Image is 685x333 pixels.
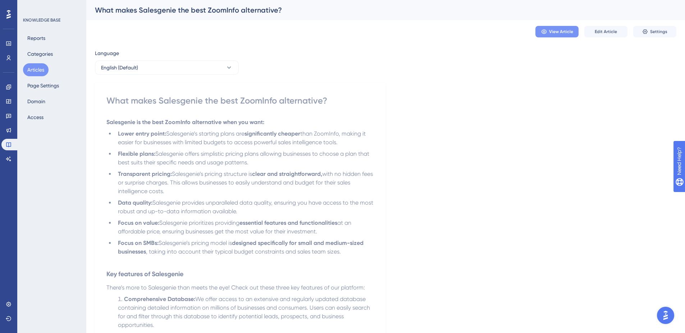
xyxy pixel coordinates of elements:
[118,170,374,195] span: with no hidden fees or surprise charges. This allows businesses to easily understand and budget f...
[118,296,371,328] span: We offer access to an extensive and regularly updated database containing detailed information on...
[252,170,322,177] strong: clear and straightforward,
[166,130,245,137] span: Salesgenie’s starting plans are
[535,26,579,37] button: View Article
[118,130,166,137] strong: Lower entry point:
[118,170,172,177] strong: Transparent pricing:
[106,95,374,106] div: What makes Salesgenie the best ZoomInfo alternative?
[118,219,159,226] strong: Focus on value:
[23,17,60,23] div: KNOWLEDGE BASE
[118,199,152,206] strong: Data quality:
[17,2,45,10] span: Need Help?
[584,26,627,37] button: Edit Article
[106,270,183,278] strong: Key features of Salesgenie
[106,284,365,291] span: There’s more to Salesgenie than meets the eye! Check out these three key features of our platform:
[245,130,300,137] strong: significantly cheaper
[172,170,252,177] span: Salesgenie’s pricing structure is
[595,29,617,35] span: Edit Article
[23,111,48,124] button: Access
[549,29,573,35] span: View Article
[95,5,658,15] div: What makes Salesgenie the best ZoomInfo alternative?
[23,32,50,45] button: Reports
[146,248,341,255] span: , taking into account their typical budget constraints and sales team sizes.
[118,150,371,166] span: Salesgenie offers simplistic pricing plans allowing businesses to choose a plan that best suits t...
[106,119,264,126] strong: Salesgenie is the best ZoomInfo alternative when you want:
[23,47,57,60] button: Categories
[95,49,119,58] span: Language
[118,240,365,255] strong: designed specifically for small and medium-sized businesses
[159,240,232,246] span: Salesgenie’s pricing model is
[95,60,239,75] button: English (Default)
[655,305,676,326] iframe: UserGuiding AI Assistant Launcher
[118,150,155,157] strong: Flexible plans:
[159,219,239,226] span: Salesgenie prioritizes providing
[633,26,676,37] button: Settings
[23,63,49,76] button: Articles
[23,79,63,92] button: Page Settings
[23,95,50,108] button: Domain
[239,219,337,226] strong: essential features and functionalities
[118,240,159,246] strong: Focus on SMBs:
[101,63,138,72] span: English (Default)
[650,29,667,35] span: Settings
[118,199,375,215] span: Salesgenie provides unparalleled data quality, ensuring you have access to the most robust and up...
[124,296,195,302] strong: Comprehensive Database:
